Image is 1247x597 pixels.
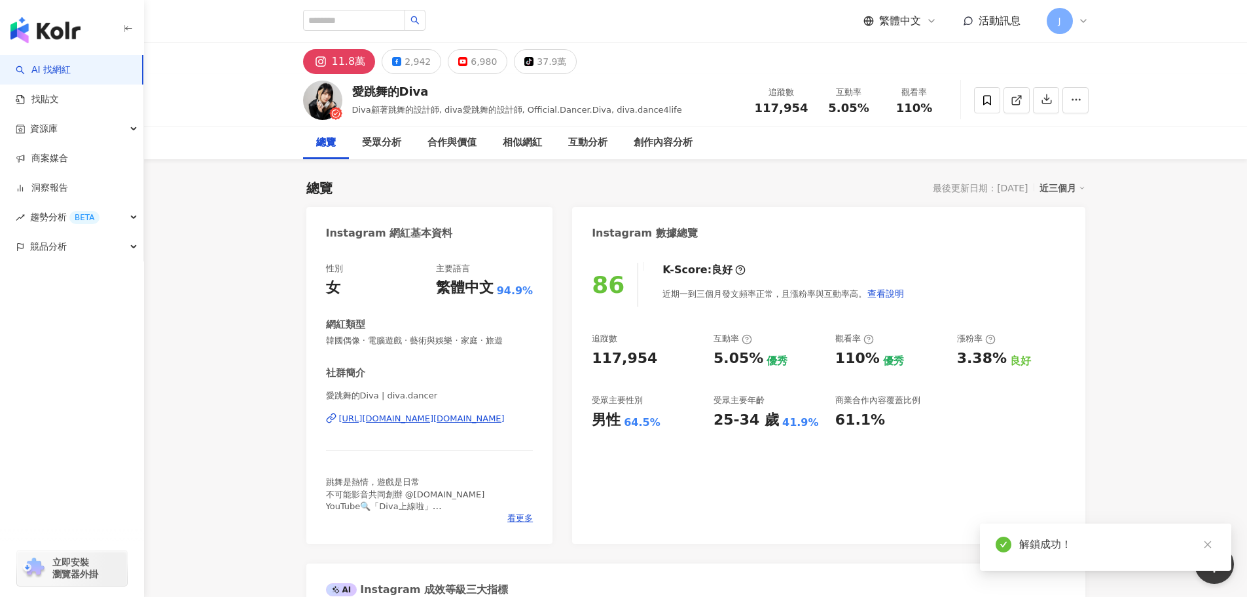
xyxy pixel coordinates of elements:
[896,102,933,115] span: 110%
[352,105,682,115] span: Diva顧著跳舞的設計師, diva愛跳舞的設計師, Official.Dancer.Diva, diva.dance4life
[326,583,508,597] div: Instagram 成效等級三大指標
[1019,537,1216,552] div: 解鎖成功！
[835,333,874,345] div: 觀看率
[69,211,99,224] div: BETA
[21,558,46,579] img: chrome extension
[828,102,869,115] span: 5.05%
[996,537,1011,552] span: check-circle
[1010,354,1031,368] div: 良好
[382,49,441,74] button: 2,942
[1203,540,1212,549] span: close
[592,333,617,345] div: 追蹤數
[634,135,693,151] div: 創作內容分析
[767,354,787,368] div: 優秀
[503,135,542,151] div: 相似網紅
[835,395,920,406] div: 商業合作內容覆蓋比例
[890,86,939,99] div: 觀看率
[714,410,779,431] div: 25-34 歲
[755,101,808,115] span: 117,954
[326,278,340,298] div: 女
[326,263,343,275] div: 性別
[867,288,904,299] span: 查看說明
[410,16,420,25] span: search
[592,271,624,298] div: 86
[326,477,485,547] span: 跳舞是熱情，遊戲是日常 不可能影音共同創辦 @[DOMAIN_NAME] YouTube🔍「Diva上線啦」 💌商業合作請聯繫 [EMAIL_ADDRESS][DOMAIN_NAME] ✨最新分...
[30,202,99,232] span: 趨勢分析
[303,81,342,120] img: KOL Avatar
[714,349,763,369] div: 5.05%
[867,280,905,307] button: 查看說明
[303,49,376,74] button: 11.8萬
[326,366,365,380] div: 社群簡介
[624,415,660,430] div: 64.5%
[755,86,808,99] div: 追蹤數
[712,263,732,277] div: 良好
[326,390,533,402] span: 愛跳舞的Diva | diva.dancer
[824,86,874,99] div: 互動率
[362,135,401,151] div: 受眾分析
[16,152,68,165] a: 商案媒合
[497,284,533,298] span: 94.9%
[436,263,470,275] div: 主要語言
[427,135,477,151] div: 合作與價值
[16,93,59,106] a: 找貼文
[448,49,507,74] button: 6,980
[714,333,752,345] div: 互動率
[592,410,621,431] div: 男性
[339,413,505,425] div: [URL][DOMAIN_NAME][DOMAIN_NAME]
[30,232,67,261] span: 競品分析
[1039,180,1085,197] div: 近三個月
[16,64,71,77] a: searchAI 找網紅
[30,114,58,144] span: 資源庫
[16,213,25,222] span: rise
[662,263,746,277] div: K-Score :
[514,49,577,74] button: 37.9萬
[714,395,765,406] div: 受眾主要年齡
[332,52,366,71] div: 11.8萬
[592,349,657,369] div: 117,954
[592,226,698,241] div: Instagram 數據總覽
[16,182,68,195] a: 洞察報告
[592,395,643,406] div: 受眾主要性別
[933,183,1028,193] div: 最後更新日期：[DATE]
[471,52,497,71] div: 6,980
[436,278,494,298] div: 繁體中文
[52,556,98,580] span: 立即安裝 瀏覽器外掛
[326,413,533,425] a: [URL][DOMAIN_NAME][DOMAIN_NAME]
[17,550,127,586] a: chrome extension立即安裝 瀏覽器外掛
[957,349,1007,369] div: 3.38%
[316,135,336,151] div: 總覽
[326,583,357,596] div: AI
[326,335,533,347] span: 韓國偶像 · 電腦遊戲 · 藝術與娛樂 · 家庭 · 旅遊
[326,226,453,241] div: Instagram 網紅基本資料
[1058,14,1060,28] span: J
[662,280,905,307] div: 近期一到三個月發文頻率正常，且漲粉率與互動率高。
[835,410,885,431] div: 61.1%
[537,52,566,71] div: 37.9萬
[883,354,904,368] div: 優秀
[507,512,533,524] span: 看更多
[306,179,333,197] div: 總覽
[782,415,819,430] div: 41.9%
[879,14,921,28] span: 繁體中文
[835,349,880,369] div: 110%
[568,135,607,151] div: 互動分析
[10,17,81,43] img: logo
[352,83,682,100] div: 愛跳舞的Diva
[979,14,1021,27] span: 活動訊息
[957,333,996,345] div: 漲粉率
[326,318,365,332] div: 網紅類型
[405,52,431,71] div: 2,942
